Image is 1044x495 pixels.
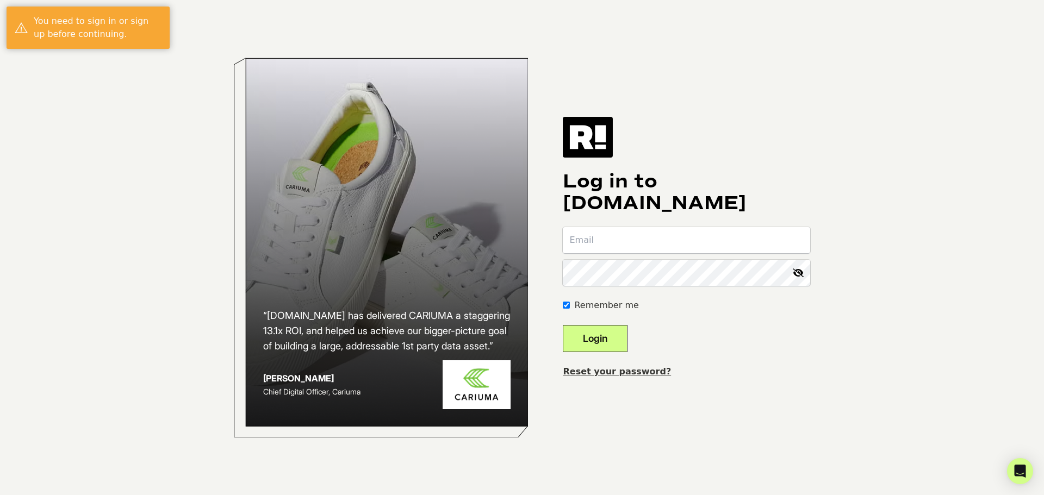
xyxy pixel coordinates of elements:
div: You need to sign in or sign up before continuing. [34,15,161,41]
h1: Log in to [DOMAIN_NAME] [563,171,810,214]
input: Email [563,227,810,253]
img: Retention.com [563,117,613,157]
span: Chief Digital Officer, Cariuma [263,387,361,396]
label: Remember me [574,299,638,312]
h2: “[DOMAIN_NAME] has delivered CARIUMA a staggering 13.1x ROI, and helped us achieve our bigger-pic... [263,308,511,354]
a: Reset your password? [563,366,671,377]
div: Open Intercom Messenger [1007,458,1033,484]
button: Login [563,325,627,352]
img: Cariuma [443,360,511,410]
strong: [PERSON_NAME] [263,373,334,384]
